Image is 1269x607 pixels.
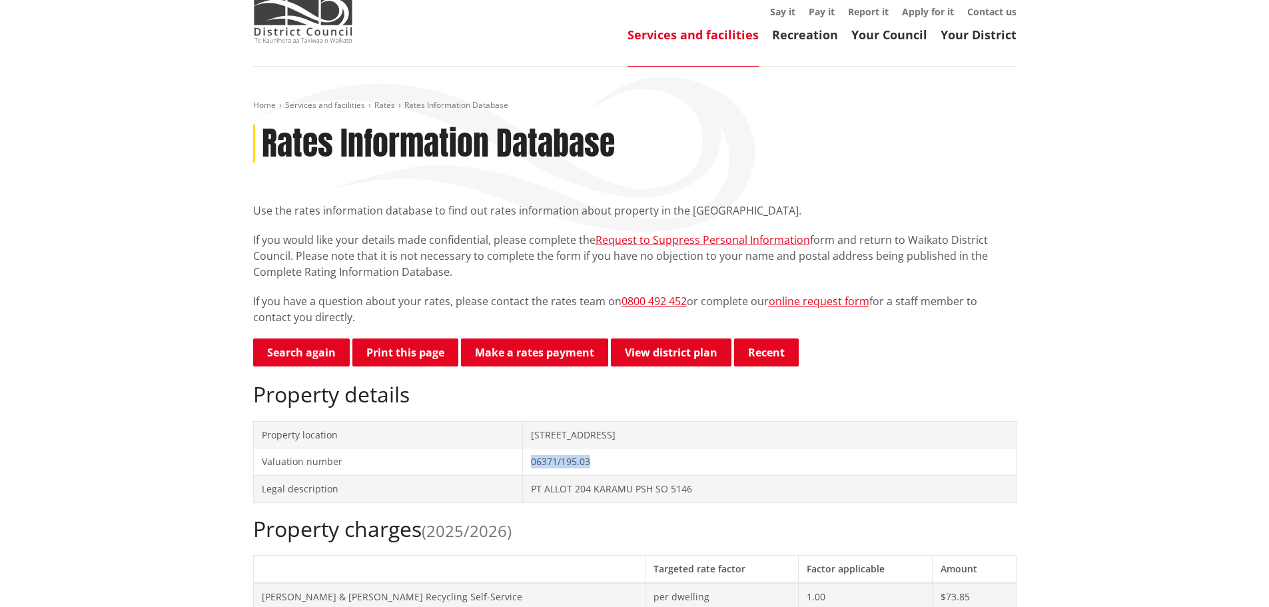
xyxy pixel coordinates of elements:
[253,421,523,448] td: Property location
[523,448,1016,476] td: 06371/195.03
[902,5,954,18] a: Apply for it
[523,475,1016,502] td: PT ALLOT 204 KARAMU PSH SO 5146
[253,338,350,366] a: Search again
[253,100,1017,111] nav: breadcrumb
[848,5,889,18] a: Report it
[253,475,523,502] td: Legal description
[734,338,799,366] button: Recent
[253,516,1017,542] h2: Property charges
[253,232,1017,280] p: If you would like your details made confidential, please complete the form and return to Waikato ...
[596,233,810,247] a: Request to Suppress Personal Information
[809,5,835,18] a: Pay it
[851,27,927,43] a: Your Council
[628,27,759,43] a: Services and facilities
[253,293,1017,325] p: If you have a question about your rates, please contact the rates team on or complete our for a s...
[941,27,1017,43] a: Your District
[374,99,395,111] a: Rates
[772,27,838,43] a: Recreation
[798,555,932,582] th: Factor applicable
[611,338,731,366] a: View district plan
[645,555,798,582] th: Targeted rate factor
[253,203,1017,219] p: Use the rates information database to find out rates information about property in the [GEOGRAPHI...
[967,5,1017,18] a: Contact us
[262,125,615,163] h1: Rates Information Database
[285,99,365,111] a: Services and facilities
[422,520,512,542] span: (2025/2026)
[253,448,523,476] td: Valuation number
[523,421,1016,448] td: [STREET_ADDRESS]
[769,294,869,308] a: online request form
[622,294,687,308] a: 0800 492 452
[253,99,276,111] a: Home
[770,5,795,18] a: Say it
[461,338,608,366] a: Make a rates payment
[404,99,508,111] span: Rates Information Database
[1208,551,1256,599] iframe: Messenger Launcher
[352,338,458,366] button: Print this page
[253,382,1017,407] h2: Property details
[932,555,1016,582] th: Amount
